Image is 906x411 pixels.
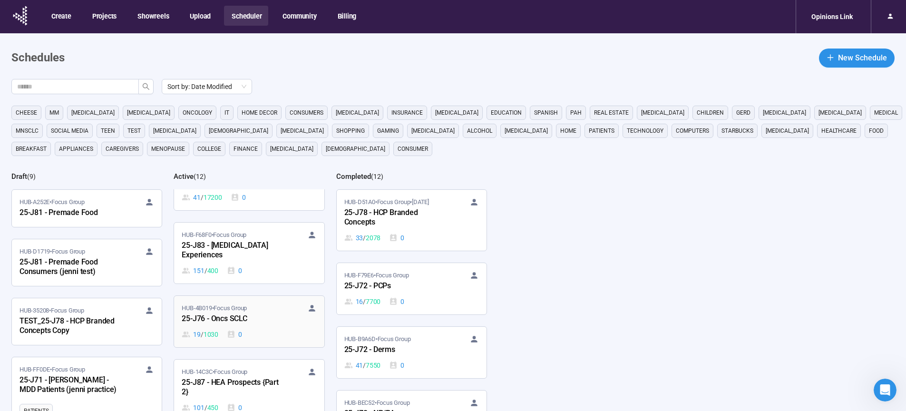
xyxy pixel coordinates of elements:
span: HUB-A252E • Focus Group [19,197,85,207]
b: Sample size [22,97,67,104]
span: search [142,83,150,90]
span: 17200 [204,192,222,203]
div: Is that what you were looking for? [15,206,128,216]
span: social media [51,126,88,136]
h2: Completed [336,172,371,181]
span: cheese [16,108,37,117]
span: [MEDICAL_DATA] [153,126,196,136]
span: plus [827,54,834,61]
button: Home [149,4,167,22]
span: 400 [207,265,218,276]
div: Voxbotme 🤖 👋 says… [8,223,183,302]
b: What you CANNOT edit while active: [15,119,152,127]
span: [DEMOGRAPHIC_DATA] [209,126,268,136]
div: 0 [231,192,246,203]
span: ( 12 ) [194,173,206,180]
div: 25-J87 - HEA Prospects {Part 2} [182,377,286,399]
a: HUB-A252E•Focus Group25-J81 - Premade Food [12,190,162,227]
span: HUB-BEC52 • Focus Group [344,398,410,408]
li: - Increase only (cannot decrease) [22,96,175,114]
span: HUB-B9A6D • Focus Group [344,334,411,344]
li: Add or remove video questions (can only update wording of existing ones) [22,144,175,161]
span: Test [127,126,141,136]
span: college [197,144,221,154]
span: Sort by: Date Modified [167,79,246,94]
button: search [138,79,154,94]
p: The team can also help [46,12,118,21]
span: medical [874,108,898,117]
span: education [491,108,522,117]
button: go back [6,4,24,22]
div: For major screener changes, you'd need to duplicate the project, make your edits, and resubmit be... [15,166,175,194]
span: [MEDICAL_DATA] [281,126,324,136]
div: 25-J81 - Premade Food Consumers (jenni test) [19,256,124,278]
button: Start recording [60,311,68,319]
button: Billing [330,6,363,26]
span: [MEDICAL_DATA] [71,108,115,117]
span: Teen [101,126,115,136]
li: - Adjust percentages in existing quota cells (must total 100%) [22,76,175,94]
span: home decor [242,108,277,117]
span: it [224,108,229,117]
iframe: Intercom live chat [874,379,896,401]
button: Showreels [130,6,175,26]
span: New Schedule [838,52,887,64]
span: HUB-D51A0 • Focus Group • [344,197,429,207]
span: Food [869,126,884,136]
span: shopping [336,126,365,136]
div: Voxbotme 🤖 👋 says… [8,201,183,223]
li: - Update which respondents you accept/reject based on existing demographic questions [22,47,175,74]
span: PAH [570,108,582,117]
span: computers [676,126,709,136]
button: Send a message… [163,308,178,323]
span: children [697,108,724,117]
div: 25-J76 - Oncs SCLC [182,313,286,325]
span: alcohol [467,126,492,136]
button: Emoji picker [15,312,22,319]
span: HUB-FF0DE • Focus Group [19,365,85,374]
span: [MEDICAL_DATA] [818,108,862,117]
b: What you CAN edit while active: [15,33,136,41]
span: ( 9 ) [27,173,36,180]
span: 7550 [366,360,380,371]
span: GERD [736,108,750,117]
span: ( 12 ) [371,173,383,180]
button: Create [44,6,78,26]
span: / [363,296,366,307]
div: Opinions Link [806,8,858,26]
h2: Draft [11,172,27,181]
span: / [363,360,366,371]
span: consumer [398,144,428,154]
span: [DEMOGRAPHIC_DATA] [326,144,385,154]
span: / [205,265,207,276]
div: Voxbotme 🤖 👋 • 58m ago [15,283,95,288]
div: 33 [344,233,381,243]
span: 2078 [366,233,380,243]
span: mnsclc [16,126,39,136]
span: [MEDICAL_DATA] [641,108,684,117]
span: [MEDICAL_DATA] [336,108,379,117]
a: HUB-B9A6D•Focus Group25-J72 - Derms41 / 75500 [337,327,487,378]
img: Profile image for Voxbotme 🤖 👋 [27,5,42,20]
span: HUB-D1719 • Focus Group [19,247,85,256]
span: Spanish [534,108,558,117]
button: Upload attachment [45,311,53,319]
span: HUB-F79E6 • Focus Group [344,271,409,280]
span: HUB-4B019 • Focus Group [182,303,247,313]
span: caregivers [106,144,139,154]
span: [MEDICAL_DATA] [763,108,806,117]
div: TEST_25-J78 - HCP Branded Concepts Copy [19,315,124,337]
span: [MEDICAL_DATA] [411,126,455,136]
a: HUB-D1719•Focus Group25-J81 - Premade Food Consumers (jenni test) [12,239,162,286]
div: 41 [344,360,381,371]
span: [MEDICAL_DATA] [505,126,548,136]
div: If you need any more help with your screener or project setup, I'm here to assist! Would you like... [8,223,156,281]
span: 1030 [204,329,218,340]
time: [DATE] [412,198,429,205]
li: Add or remove screener questions [22,133,175,142]
span: finance [234,144,258,154]
span: [MEDICAL_DATA] [766,126,809,136]
a: HUB-F79E6•Focus Group25-J72 - PCPs16 / 77000 [337,263,487,314]
div: 0 [227,265,242,276]
span: HUB-35208 • Focus Group [19,306,84,315]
